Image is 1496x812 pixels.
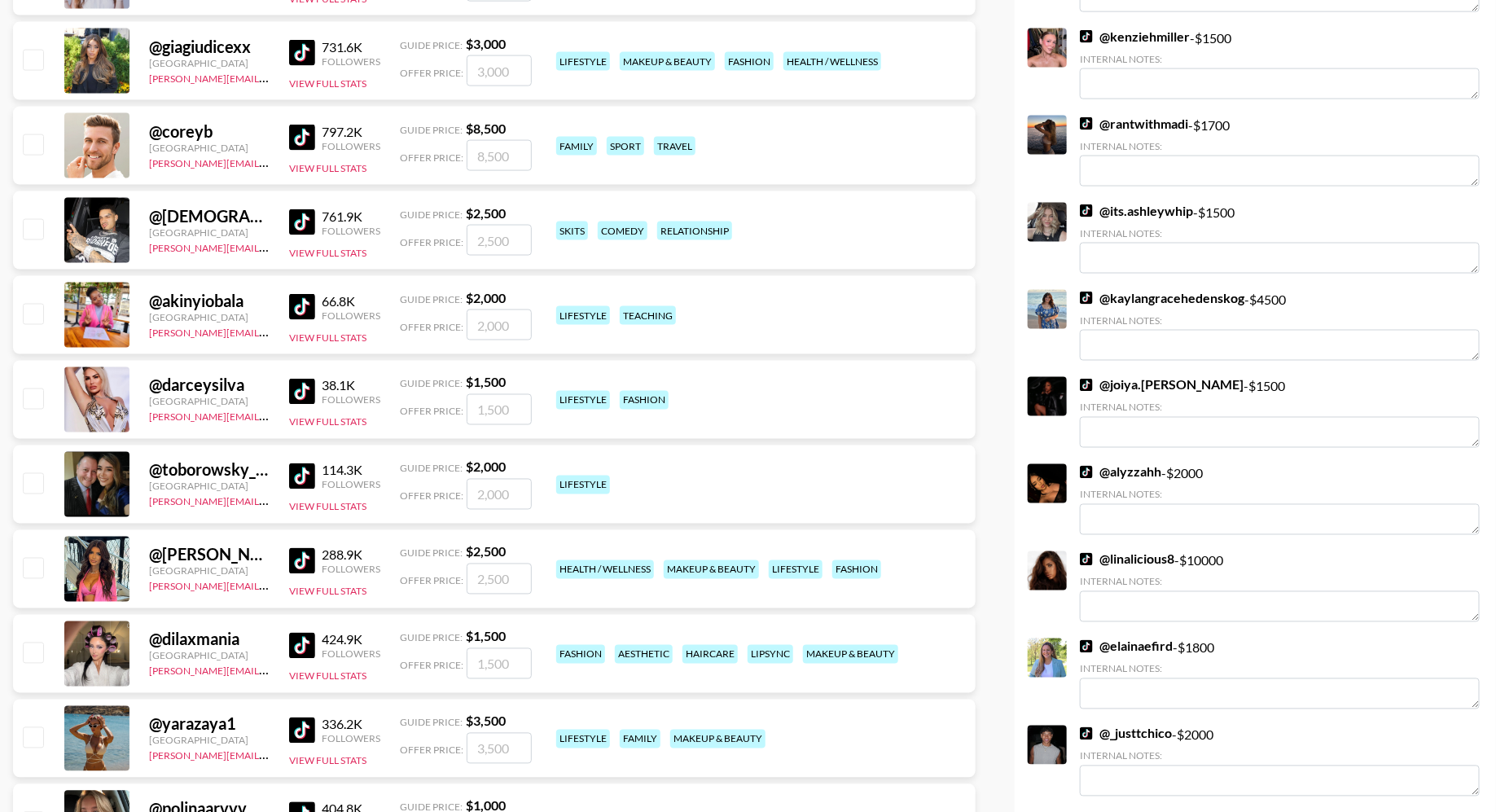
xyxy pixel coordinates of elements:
[1080,314,1480,327] div: Internal Notes:
[400,236,463,248] span: Offer Price:
[149,714,270,735] div: @ yarazaya1
[1080,466,1093,479] img: TikTok
[149,121,270,142] div: @ coreyb
[289,718,315,744] img: TikTok
[1080,639,1480,709] div: - $ 1800
[1080,639,1173,655] a: @elainaefird
[1080,140,1480,152] div: Internal Notes:
[322,632,380,648] div: 424.9K
[620,52,715,71] div: makeup & beauty
[467,55,532,86] input: 3,000
[322,463,380,479] div: 114.3K
[400,575,463,587] span: Offer Price:
[1080,379,1093,392] img: TikTok
[1080,53,1480,65] div: Internal Notes:
[400,151,463,164] span: Offer Price:
[1080,116,1480,187] div: - $ 1700
[1080,29,1480,99] div: - $ 1500
[1080,290,1244,306] a: @kaylangracehedenskog
[400,632,463,644] span: Guide Price:
[289,501,366,513] button: View Full Stats
[400,406,463,418] span: Offer Price:
[466,375,506,390] strong: $ 1,500
[322,309,380,322] div: Followers
[1080,116,1188,132] a: @rantwithmadi
[322,208,380,225] div: 761.9K
[1080,227,1480,239] div: Internal Notes:
[149,408,390,424] a: [PERSON_NAME][EMAIL_ADDRESS][DOMAIN_NAME]
[467,733,532,764] input: 3,500
[466,205,506,221] strong: $ 2,500
[400,321,463,333] span: Offer Price:
[1080,663,1480,675] div: Internal Notes:
[149,142,270,154] div: [GEOGRAPHIC_DATA]
[149,375,270,396] div: @ darceysilva
[467,564,532,595] input: 2,500
[322,293,380,309] div: 66.8K
[1080,727,1093,740] img: TikTok
[322,733,380,745] div: Followers
[1080,640,1093,653] img: TikTok
[322,394,380,406] div: Followers
[149,57,270,69] div: [GEOGRAPHIC_DATA]
[1080,576,1480,588] div: Internal Notes:
[467,140,532,171] input: 8,500
[149,545,270,565] div: @ [PERSON_NAME]
[556,645,605,664] div: fashion
[1080,203,1480,274] div: - $ 1500
[322,378,380,394] div: 38.1K
[400,660,463,672] span: Offer Price:
[149,226,270,239] div: [GEOGRAPHIC_DATA]
[598,222,647,240] div: comedy
[556,391,610,410] div: lifestyle
[149,206,270,226] div: @ [DEMOGRAPHIC_DATA]
[289,670,366,683] button: View Full Stats
[556,137,597,156] div: family
[322,717,380,733] div: 336.2K
[149,311,270,323] div: [GEOGRAPHIC_DATA]
[149,747,390,762] a: [PERSON_NAME][EMAIL_ADDRESS][DOMAIN_NAME]
[1080,750,1480,762] div: Internal Notes:
[400,547,463,560] span: Guide Price:
[556,730,610,748] div: lifestyle
[1080,290,1480,361] div: - $ 4500
[620,391,669,410] div: fashion
[149,662,390,678] a: [PERSON_NAME][EMAIL_ADDRESS][DOMAIN_NAME]
[289,586,366,598] button: View Full Stats
[467,648,532,679] input: 1,500
[620,306,676,325] div: teaching
[783,52,881,71] div: health / wellness
[1080,551,1480,622] div: - $ 10000
[322,648,380,661] div: Followers
[467,309,532,340] input: 2,000
[1080,377,1244,393] a: @joiya.[PERSON_NAME]
[400,208,463,221] span: Guide Price:
[832,560,881,579] div: fashion
[149,396,270,408] div: [GEOGRAPHIC_DATA]
[289,331,366,344] button: View Full Stats
[769,560,823,579] div: lifestyle
[149,154,390,169] a: [PERSON_NAME][EMAIL_ADDRESS][DOMAIN_NAME]
[400,463,463,475] span: Guide Price:
[1080,464,1161,481] a: @alyzzahh
[467,479,532,510] input: 2,000
[1080,29,1190,45] a: @kenziehmiller
[1080,489,1480,501] div: Internal Notes:
[149,493,390,508] a: [PERSON_NAME][EMAIL_ADDRESS][DOMAIN_NAME]
[654,137,695,156] div: travel
[289,247,366,259] button: View Full Stats
[289,416,366,428] button: View Full Stats
[322,55,380,68] div: Followers
[322,225,380,237] div: Followers
[556,306,610,325] div: lifestyle
[556,52,610,71] div: lifestyle
[466,290,506,305] strong: $ 2,000
[556,476,610,494] div: lifestyle
[149,460,270,481] div: @ toborowsky_david
[149,481,270,493] div: [GEOGRAPHIC_DATA]
[400,744,463,757] span: Offer Price:
[1080,203,1193,219] a: @its.ashleywhip
[149,37,270,57] div: @ giagiudicexx
[607,137,644,156] div: sport
[322,564,380,576] div: Followers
